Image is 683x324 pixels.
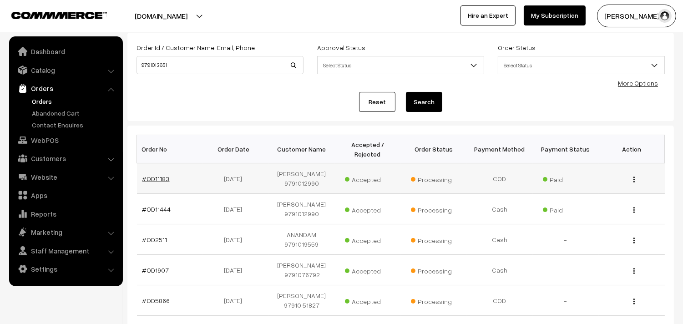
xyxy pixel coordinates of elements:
[633,238,635,243] img: Menu
[345,203,390,215] span: Accepted
[11,261,120,277] a: Settings
[345,264,390,276] span: Accepted
[203,194,269,224] td: [DATE]
[411,264,456,276] span: Processing
[11,80,120,96] a: Orders
[543,203,588,215] span: Paid
[533,285,599,316] td: -
[11,206,120,222] a: Reports
[467,163,533,194] td: COD
[269,194,335,224] td: [PERSON_NAME] 9791012990
[11,62,120,78] a: Catalog
[203,135,269,163] th: Order Date
[269,255,335,285] td: [PERSON_NAME] 9791076792
[30,108,120,118] a: Abandoned Cart
[599,135,665,163] th: Action
[11,12,107,19] img: COMMMERCE
[359,92,395,112] a: Reset
[30,120,120,130] a: Contact Enquires
[11,132,120,148] a: WebPOS
[11,169,120,185] a: Website
[269,135,335,163] th: Customer Name
[467,194,533,224] td: Cash
[317,56,484,74] span: Select Status
[633,299,635,304] img: Menu
[498,56,665,74] span: Select Status
[467,135,533,163] th: Payment Method
[142,205,171,213] a: #OD11444
[345,172,390,184] span: Accepted
[11,243,120,259] a: Staff Management
[411,294,456,306] span: Processing
[269,163,335,194] td: [PERSON_NAME] 9791012990
[633,268,635,274] img: Menu
[203,255,269,285] td: [DATE]
[142,266,169,274] a: #OD1907
[467,224,533,255] td: Cash
[498,57,664,73] span: Select Status
[658,9,672,23] img: user
[633,177,635,182] img: Menu
[533,135,599,163] th: Payment Status
[406,92,442,112] button: Search
[318,57,484,73] span: Select Status
[467,255,533,285] td: Cash
[11,43,120,60] a: Dashboard
[137,56,304,74] input: Order Id / Customer Name / Customer Email / Customer Phone
[142,175,170,182] a: #OD11183
[11,187,120,203] a: Apps
[467,285,533,316] td: COD
[142,236,167,243] a: #OD2511
[137,43,255,52] label: Order Id / Customer Name, Email, Phone
[203,285,269,316] td: [DATE]
[533,224,599,255] td: -
[498,43,536,52] label: Order Status
[411,172,456,184] span: Processing
[203,224,269,255] td: [DATE]
[618,79,658,87] a: More Options
[543,172,588,184] span: Paid
[137,135,203,163] th: Order No
[142,297,170,304] a: #OD5866
[533,255,599,285] td: -
[633,207,635,213] img: Menu
[269,224,335,255] td: ANANDAM 9791019559
[345,233,390,245] span: Accepted
[269,285,335,316] td: [PERSON_NAME] 97910 51827
[11,150,120,167] a: Customers
[411,233,456,245] span: Processing
[335,135,401,163] th: Accepted / Rejected
[411,203,456,215] span: Processing
[401,135,467,163] th: Order Status
[11,224,120,240] a: Marketing
[203,163,269,194] td: [DATE]
[317,43,365,52] label: Approval Status
[30,96,120,106] a: Orders
[524,5,586,25] a: My Subscription
[460,5,516,25] a: Hire an Expert
[103,5,219,27] button: [DOMAIN_NAME]
[597,5,676,27] button: [PERSON_NAME] s…
[11,9,91,20] a: COMMMERCE
[345,294,390,306] span: Accepted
